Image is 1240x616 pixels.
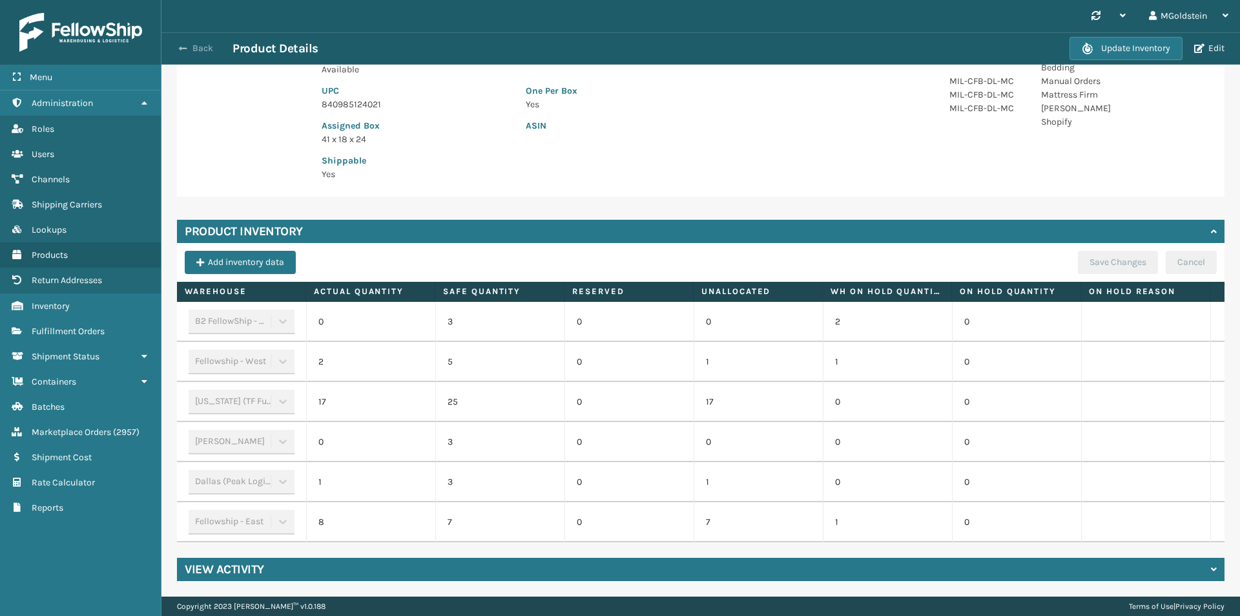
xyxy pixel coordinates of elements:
td: 3 [435,462,564,502]
span: Reports [32,502,63,513]
button: Edit [1190,43,1228,54]
td: 0 [306,302,435,342]
p: 41 x 18 x 24 [322,133,510,146]
span: Rate Calculator [32,477,95,488]
span: Return Addresses [32,275,102,286]
span: Roles [32,123,54,134]
p: UPC [322,84,510,98]
td: 1 [694,462,823,502]
a: Privacy Policy [1175,602,1224,611]
span: Shipment Cost [32,452,92,463]
td: 3 [435,302,564,342]
button: Update Inventory [1069,37,1183,60]
td: 17 [694,382,823,422]
p: MIL-CFB-DL-MC [949,74,1026,88]
label: Actual Quantity [314,286,427,297]
button: Add inventory data [185,251,296,274]
span: Channels [32,174,70,185]
td: 0 [952,382,1081,422]
span: Containers [32,376,76,387]
button: Save Changes [1078,251,1158,274]
td: 25 [435,382,564,422]
p: 0 [577,356,682,368]
label: Unallocated [701,286,814,297]
span: Lookups [32,224,67,235]
label: WH On hold quantity [831,286,944,297]
p: Available [322,63,510,76]
td: 0 [306,422,435,462]
p: Assigned Box [322,119,510,133]
p: 0 [577,315,682,328]
p: 0 [577,396,682,409]
span: Shipment Status [32,351,99,362]
p: 0 [577,516,682,529]
img: logo [19,13,142,52]
span: Users [32,149,54,160]
p: 0 [577,476,682,489]
span: ( 2957 ) [113,427,139,438]
td: 17 [306,382,435,422]
td: 0 [952,342,1081,382]
td: 2 [823,302,952,342]
span: Fulfillment Orders [32,326,105,337]
label: Reserved [572,286,685,297]
td: 5 [435,342,564,382]
span: Batches [32,401,65,412]
button: Back [173,43,232,54]
p: One Per Box [526,84,918,98]
span: Administration [32,98,93,109]
a: Terms of Use [1129,602,1173,611]
td: 0 [823,382,952,422]
p: Mattress Firm [1041,88,1117,101]
p: Manual Orders [1041,74,1117,88]
label: Safe Quantity [443,286,556,297]
td: 0 [952,302,1081,342]
span: Inventory [32,301,70,312]
td: 7 [694,502,823,542]
p: 840985124021 [322,98,510,111]
td: 0 [823,422,952,462]
h4: Product Inventory [185,224,303,239]
p: Copyright 2023 [PERSON_NAME]™ v 1.0.188 [177,597,325,616]
h4: View Activity [185,562,264,577]
td: 0 [952,502,1081,542]
p: MIL-CFB-DL-MC [949,101,1026,115]
span: Menu [30,72,52,83]
td: 0 [952,422,1081,462]
td: 3 [435,422,564,462]
td: 1 [823,502,952,542]
td: 0 [823,462,952,502]
label: On Hold Reason [1089,286,1202,297]
td: 0 [694,302,823,342]
span: Marketplace Orders [32,427,111,438]
h3: Product Details [232,41,318,56]
label: On Hold Quantity [960,286,1073,297]
p: 0 [577,436,682,449]
span: Shipping Carriers [32,199,102,210]
td: 1 [823,342,952,382]
td: 0 [952,462,1081,502]
td: 7 [435,502,564,542]
p: Shippable [322,154,510,167]
p: ASIN [526,119,918,133]
td: 2 [306,342,435,382]
td: 1 [694,342,823,382]
p: Yes [322,167,510,181]
td: 8 [306,502,435,542]
p: MIL-CFB-DL-MC [949,88,1026,101]
span: Products [32,250,68,260]
td: 1 [306,462,435,502]
p: [PERSON_NAME] Shopify [1041,101,1117,129]
p: Yes [526,98,918,111]
div: | [1129,597,1224,616]
button: Cancel [1166,251,1217,274]
label: Warehouse [185,286,298,297]
td: 0 [694,422,823,462]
